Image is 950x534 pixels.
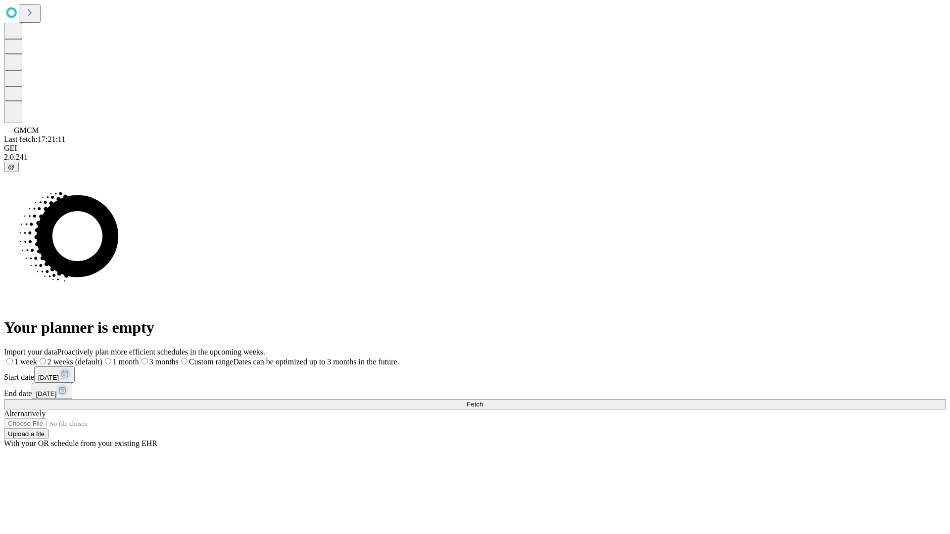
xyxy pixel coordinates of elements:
[4,383,946,399] div: End date
[14,357,37,366] span: 1 week
[233,357,399,366] span: Dates can be optimized up to 3 months in the future.
[4,144,946,153] div: GEI
[4,409,46,418] span: Alternatively
[34,366,75,383] button: [DATE]
[32,383,72,399] button: [DATE]
[149,357,179,366] span: 3 months
[4,439,157,447] span: With your OR schedule from your existing EHR
[40,358,46,364] input: 2 weeks (default)
[4,153,946,162] div: 2.0.241
[4,162,19,172] button: @
[181,358,188,364] input: Custom rangeDates can be optimized up to 3 months in the future.
[4,429,48,439] button: Upload a file
[4,366,946,383] div: Start date
[4,348,57,356] span: Import your data
[8,163,15,171] span: @
[14,126,39,134] span: GMCM
[189,357,233,366] span: Custom range
[57,348,265,356] span: Proactively plan more efficient schedules in the upcoming weeks.
[4,318,946,337] h1: Your planner is empty
[142,358,148,364] input: 3 months
[113,357,139,366] span: 1 month
[6,358,13,364] input: 1 week
[47,357,102,366] span: 2 weeks (default)
[105,358,111,364] input: 1 month
[467,400,483,408] span: Fetch
[4,399,946,409] button: Fetch
[4,135,65,143] span: Last fetch: 17:21:11
[38,374,59,381] span: [DATE]
[36,390,56,398] span: [DATE]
